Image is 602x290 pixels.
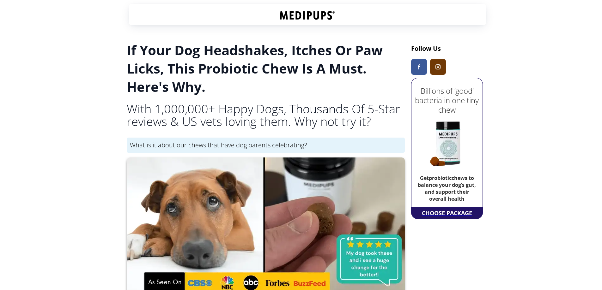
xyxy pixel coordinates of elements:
[413,86,481,115] h2: Billions of ‘good’ bacteria in one tiny chew
[411,44,483,53] h3: Follow Us
[127,41,405,96] h1: If Your Dog Headshakes, Itches Or Paw Licks, This Probiotic Chew Is A Must. Here's Why.
[418,64,420,69] img: Medipups Facebook
[418,175,476,202] b: Get probiotic chews to balance your dog’s gut, and support their overall health
[435,64,441,69] img: Medipups Instagram
[127,138,405,153] div: What is it about our chews that have dog parents celebrating?
[420,207,474,219] a: CHOOSE PACKAGE
[413,80,481,205] a: Billions of ‘good’ bacteria in one tiny chewGetprobioticchews to balance your dog’s gut, and supp...
[127,102,405,127] h2: With 1,000,000+ Happy Dogs, Thousands Of 5-Star reviews & US vets loving them. Why not try it?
